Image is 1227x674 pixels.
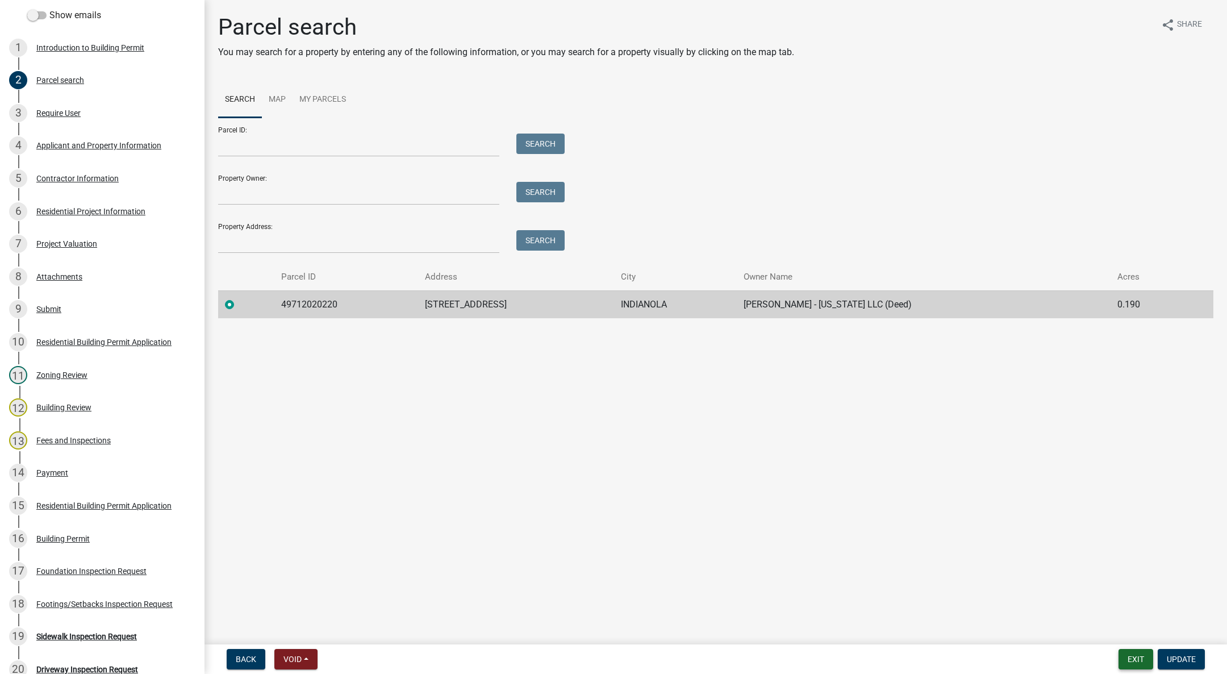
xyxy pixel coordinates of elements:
button: Search [516,230,565,251]
div: Footings/Setbacks Inspection Request [36,600,173,608]
th: Parcel ID [274,264,418,290]
div: 4 [9,136,27,155]
div: 10 [9,333,27,351]
td: 49712020220 [274,290,418,318]
div: 18 [9,595,27,613]
div: Zoning Review [36,371,87,379]
div: 16 [9,530,27,548]
span: Void [283,655,302,664]
div: 11 [9,366,27,384]
a: My Parcels [293,82,353,118]
div: 13 [9,431,27,450]
span: Update [1167,655,1196,664]
td: 0.190 [1111,290,1186,318]
div: Parcel search [36,76,84,84]
div: 6 [9,202,27,220]
div: Introduction to Building Permit [36,44,144,52]
div: Applicant and Property Information [36,142,161,149]
p: You may search for a property by entering any of the following information, or you may search for... [218,45,794,59]
div: 19 [9,627,27,646]
div: Payment [36,469,68,477]
a: Map [262,82,293,118]
th: Acres [1111,264,1186,290]
div: 2 [9,71,27,89]
div: 3 [9,104,27,122]
button: Search [516,134,565,154]
div: 9 [9,300,27,318]
button: Exit [1119,649,1153,669]
h1: Parcel search [218,14,794,41]
div: Residential Building Permit Application [36,338,172,346]
button: shareShare [1152,14,1211,36]
div: 5 [9,169,27,188]
div: Submit [36,305,61,313]
td: [STREET_ADDRESS] [418,290,614,318]
div: Building Review [36,403,91,411]
div: 12 [9,398,27,417]
th: Owner Name [737,264,1111,290]
div: Residential Building Permit Application [36,502,172,510]
span: Share [1177,18,1202,32]
td: INDIANOLA [614,290,737,318]
div: 14 [9,464,27,482]
div: Residential Project Information [36,207,145,215]
th: Address [418,264,614,290]
div: Project Valuation [36,240,97,248]
div: Foundation Inspection Request [36,567,147,575]
button: Back [227,649,265,669]
div: 7 [9,235,27,253]
div: 15 [9,497,27,515]
div: Require User [36,109,81,117]
div: Fees and Inspections [36,436,111,444]
div: Attachments [36,273,82,281]
span: Back [236,655,256,664]
a: Search [218,82,262,118]
th: City [614,264,737,290]
div: Contractor Information [36,174,119,182]
td: [PERSON_NAME] - [US_STATE] LLC (Deed) [737,290,1111,318]
div: Sidewalk Inspection Request [36,633,137,640]
div: 17 [9,562,27,580]
button: Update [1158,649,1205,669]
div: Building Permit [36,535,90,543]
button: Void [274,649,318,669]
div: 8 [9,268,27,286]
div: Driveway Inspection Request [36,665,138,673]
i: share [1161,18,1175,32]
div: 1 [9,39,27,57]
button: Search [516,182,565,202]
label: Show emails [27,9,101,22]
